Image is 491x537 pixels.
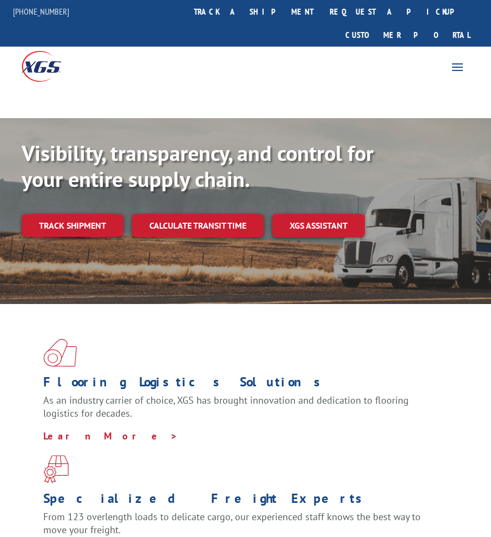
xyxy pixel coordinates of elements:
[22,214,123,237] a: Track shipment
[43,455,69,483] img: xgs-icon-focused-on-flooring-red
[43,492,440,510] h1: Specialized Freight Experts
[43,430,178,442] a: Learn More >
[13,6,69,17] a: [PHONE_NUMBER]
[22,139,374,193] b: Visibility, transparency, and control for your entire supply chain.
[43,376,440,394] h1: Flooring Logistics Solutions
[337,23,478,47] a: Customer Portal
[272,214,365,237] a: XGS ASSISTANT
[132,214,264,237] a: Calculate transit time
[43,394,409,419] span: As an industry carrier of choice, XGS has brought innovation and dedication to flooring logistics...
[43,339,77,367] img: xgs-icon-total-supply-chain-intelligence-red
